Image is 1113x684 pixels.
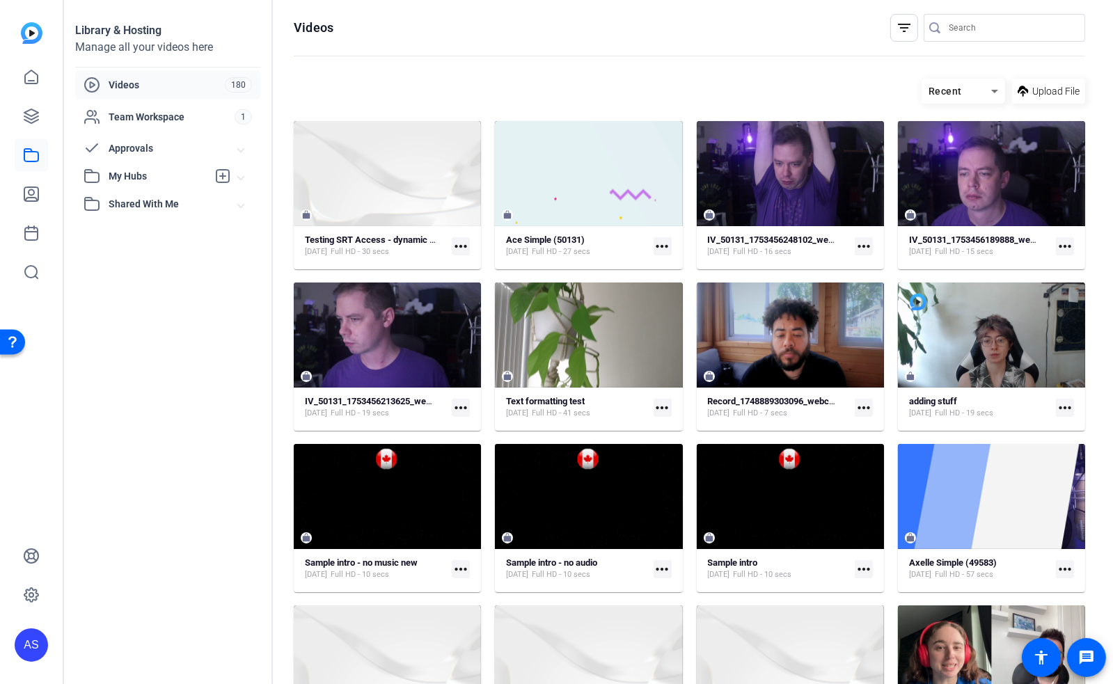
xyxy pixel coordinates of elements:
span: Approvals [109,141,238,156]
span: Full HD - 41 secs [532,408,590,419]
span: Full HD - 15 secs [935,246,993,257]
mat-icon: more_horiz [1056,560,1074,578]
span: Full HD - 10 secs [734,569,792,580]
mat-icon: more_horiz [654,399,672,417]
input: Search [949,19,1074,36]
span: Full HD - 57 secs [935,569,993,580]
mat-icon: more_horiz [855,560,873,578]
mat-expansion-panel-header: My Hubs [75,162,260,190]
mat-icon: more_horiz [855,399,873,417]
a: Ace Simple (50131)[DATE]Full HD - 27 secs [506,234,647,257]
a: Axelle Simple (49583)[DATE]Full HD - 57 secs [909,557,1050,580]
span: Full HD - 7 secs [734,408,788,419]
span: 180 [225,77,252,93]
a: Testing SRT Access - dynamic captions[DATE]Full HD - 30 secs [305,234,446,257]
strong: Text formatting test [506,396,585,406]
span: Upload File [1032,84,1080,99]
mat-icon: more_horiz [1056,237,1074,255]
strong: Axelle Simple (49583) [909,557,997,568]
button: Upload File [1012,79,1085,104]
mat-icon: more_horiz [452,560,470,578]
span: Shared With Me [109,197,238,212]
a: IV_50131_1753456189888_webcam[DATE]Full HD - 15 secs [909,234,1050,257]
strong: Record_1748889303096_webcam [708,396,842,406]
span: [DATE] [305,408,327,419]
mat-icon: more_horiz [654,237,672,255]
strong: Sample intro [708,557,758,568]
mat-icon: more_horiz [1056,399,1074,417]
strong: IV_50131_1753456189888_webcam [909,234,1052,245]
a: IV_50131_1753456248102_webcam[DATE]Full HD - 16 secs [708,234,849,257]
span: Full HD - 10 secs [532,569,590,580]
span: [DATE] [708,408,730,419]
img: blue-gradient.svg [21,22,42,44]
div: Manage all your videos here [75,39,260,56]
a: Sample intro[DATE]Full HD - 10 secs [708,557,849,580]
span: Full HD - 16 secs [734,246,792,257]
h1: Videos [294,19,333,36]
span: Full HD - 30 secs [331,246,389,257]
span: Team Workspace [109,110,235,124]
span: Videos [109,78,225,92]
mat-icon: accessibility [1033,649,1050,666]
strong: Sample intro - no audio [506,557,597,568]
a: adding stuff[DATE]Full HD - 19 secs [909,396,1050,419]
span: [DATE] [909,569,931,580]
mat-expansion-panel-header: Shared With Me [75,190,260,218]
span: [DATE] [305,569,327,580]
a: Sample intro - no music new[DATE]Full HD - 10 secs [305,557,446,580]
span: Full HD - 19 secs [331,408,389,419]
div: AS [15,628,48,662]
mat-icon: more_horiz [654,560,672,578]
mat-icon: more_horiz [452,237,470,255]
mat-icon: more_horiz [855,237,873,255]
strong: Ace Simple (50131) [506,234,585,245]
span: [DATE] [506,408,528,419]
strong: IV_50131_1753456248102_webcam [708,234,851,245]
span: [DATE] [708,246,730,257]
a: Sample intro - no audio[DATE]Full HD - 10 secs [506,557,647,580]
mat-icon: filter_list [896,19,913,36]
strong: IV_50131_1753456213625_webcam [305,396,448,406]
a: IV_50131_1753456213625_webcam[DATE]Full HD - 19 secs [305,396,446,419]
a: Text formatting test[DATE]Full HD - 41 secs [506,396,647,419]
span: Recent [929,86,962,97]
span: [DATE] [305,246,327,257]
span: My Hubs [109,169,207,184]
span: [DATE] [506,246,528,257]
strong: Sample intro - no music new [305,557,418,568]
a: Record_1748889303096_webcam[DATE]Full HD - 7 secs [708,396,849,419]
span: [DATE] [909,246,931,257]
span: Full HD - 19 secs [935,408,993,419]
span: [DATE] [708,569,730,580]
span: Full HD - 10 secs [331,569,389,580]
span: 1 [235,109,252,125]
strong: Testing SRT Access - dynamic captions [305,234,464,245]
mat-icon: message [1078,649,1095,666]
mat-expansion-panel-header: Approvals [75,134,260,162]
strong: adding stuff [909,396,957,406]
span: [DATE] [909,408,931,419]
mat-icon: more_horiz [452,399,470,417]
div: Library & Hosting [75,22,260,39]
span: [DATE] [506,569,528,580]
span: Full HD - 27 secs [532,246,590,257]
